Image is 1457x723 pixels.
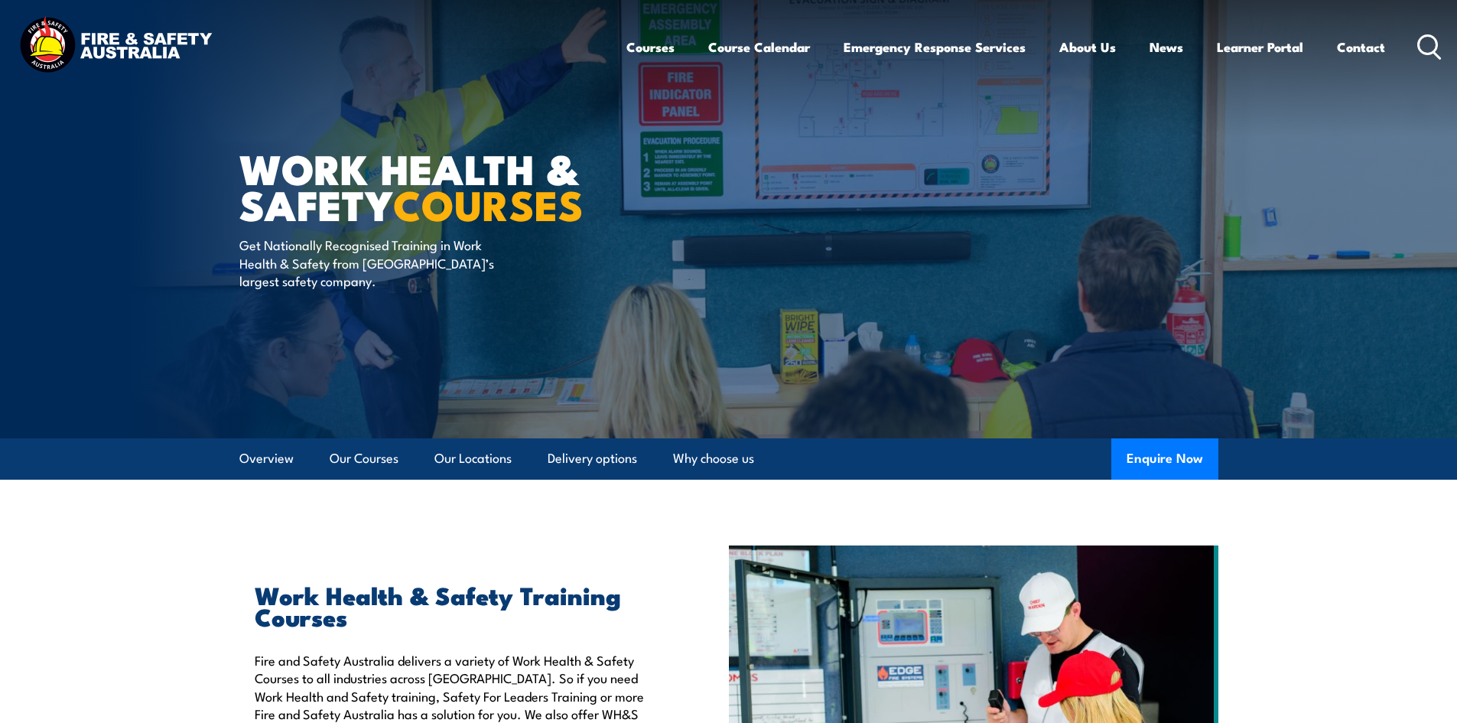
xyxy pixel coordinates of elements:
[548,438,637,479] a: Delivery options
[1111,438,1218,480] button: Enquire Now
[434,438,512,479] a: Our Locations
[673,438,754,479] a: Why choose us
[239,236,519,289] p: Get Nationally Recognised Training in Work Health & Safety from [GEOGRAPHIC_DATA]’s largest safet...
[708,27,810,67] a: Course Calendar
[1217,27,1303,67] a: Learner Portal
[255,584,659,627] h2: Work Health & Safety Training Courses
[1059,27,1116,67] a: About Us
[1337,27,1385,67] a: Contact
[239,150,617,221] h1: Work Health & Safety
[844,27,1026,67] a: Emergency Response Services
[1150,27,1183,67] a: News
[626,27,675,67] a: Courses
[393,171,584,235] strong: COURSES
[239,438,294,479] a: Overview
[330,438,398,479] a: Our Courses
